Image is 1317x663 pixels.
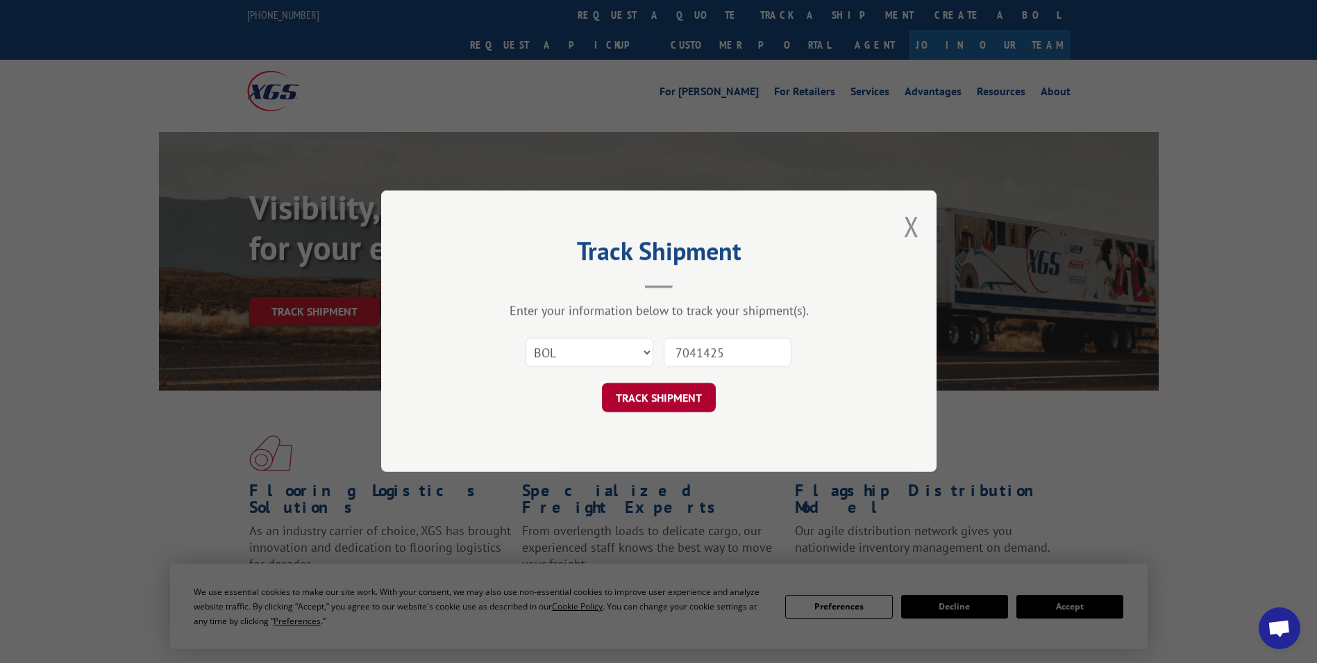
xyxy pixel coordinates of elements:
div: Enter your information below to track your shipment(s). [451,303,867,319]
button: TRACK SHIPMENT [602,384,716,413]
div: Open chat [1259,607,1300,649]
h2: Track Shipment [451,241,867,268]
input: Number(s) [664,338,791,368]
button: Close modal [904,208,919,245]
